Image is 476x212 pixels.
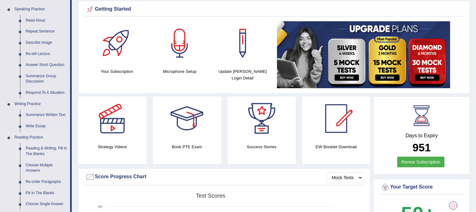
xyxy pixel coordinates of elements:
a: Renew Subscription [397,157,444,167]
div: Getting Started [85,5,463,14]
a: Summarize Written Text [23,109,70,121]
div: Your Target Score [381,183,463,192]
tspan: Test scores [196,193,225,199]
a: Writing Practice [12,98,70,110]
a: Choose Multiple Answers [23,160,70,176]
a: Repeat Sentence [23,26,70,37]
a: Re-order Paragraphs [23,176,70,188]
a: Describe Image [23,37,70,48]
a: Choose Single Answer [23,199,70,210]
h4: Strategy Videos [78,144,146,150]
img: small5.jpg [277,21,450,88]
a: Re-tell Lecture [23,48,70,60]
h4: Update [PERSON_NAME] Login Detail [214,68,271,81]
h4: Microphone Setup [151,68,208,75]
div: Score Progress Chart [85,172,363,182]
a: Answer Short Question [23,59,70,71]
h4: Days to Expiry [381,133,463,139]
a: Write Essay [23,121,70,132]
h4: Your Subscription [89,68,145,75]
a: Summarize Group Discussion [23,71,70,87]
h4: Success Stories [228,144,296,150]
a: Respond To A Situation [23,87,70,98]
h4: EW Booklet Download [302,144,370,150]
b: 951 [412,141,431,154]
a: Reading & Writing: Fill In The Blanks [23,143,70,159]
a: Read Aloud [23,15,70,26]
a: Speaking Practice [12,4,70,15]
text: 90 [98,205,102,209]
a: Fill In The Blanks [23,188,70,199]
a: Reading Practice [12,132,70,143]
h4: Book PTE Exam [153,144,221,150]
